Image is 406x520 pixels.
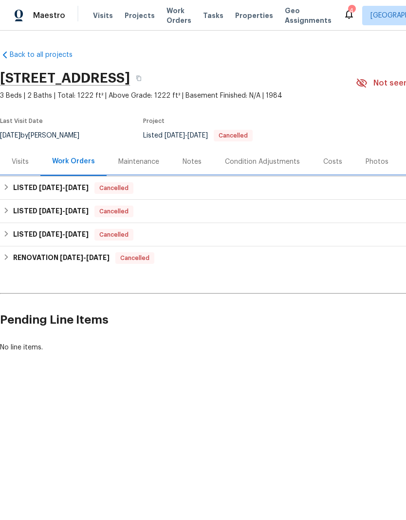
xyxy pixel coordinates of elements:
span: [DATE] [39,184,62,191]
span: - [39,208,89,214]
span: Cancelled [95,183,132,193]
span: [DATE] [187,132,208,139]
span: Geo Assignments [285,6,332,25]
span: [DATE] [39,231,62,238]
span: Properties [235,11,273,20]
span: Visits [93,11,113,20]
h6: LISTED [13,182,89,194]
div: Condition Adjustments [225,157,300,167]
span: - [39,231,89,238]
span: [DATE] [65,184,89,191]
div: Photos [366,157,388,167]
span: [DATE] [60,254,83,261]
div: Costs [323,157,342,167]
span: Tasks [203,12,223,19]
div: Notes [183,157,202,167]
span: - [60,254,110,261]
span: [DATE] [165,132,185,139]
span: - [39,184,89,191]
div: Work Orders [52,156,95,166]
div: Maintenance [118,157,159,167]
h6: RENOVATION [13,252,110,264]
span: Maestro [33,11,65,20]
div: Visits [12,157,29,167]
h6: LISTED [13,206,89,217]
span: [DATE] [65,231,89,238]
span: Projects [125,11,155,20]
span: Cancelled [116,253,153,263]
span: [DATE] [65,208,89,214]
span: Cancelled [95,207,132,216]
span: Project [143,118,165,124]
span: Work Orders [166,6,191,25]
span: Listed [143,132,253,139]
div: 4 [348,6,355,16]
span: - [165,132,208,139]
h6: LISTED [13,229,89,241]
span: Cancelled [215,133,252,139]
span: [DATE] [39,208,62,214]
span: Cancelled [95,230,132,240]
span: [DATE] [86,254,110,261]
button: Copy Address [130,69,148,87]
